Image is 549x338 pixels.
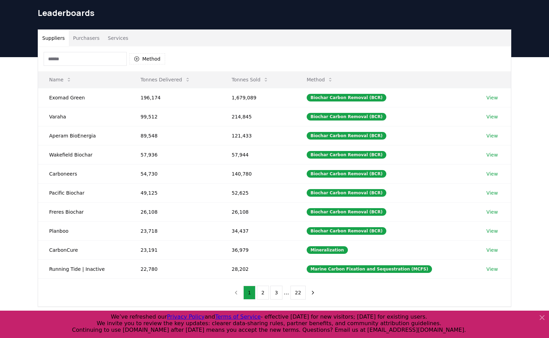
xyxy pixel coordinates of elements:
[307,246,348,254] div: Mineralization
[129,183,220,202] td: 49,125
[129,202,220,221] td: 26,108
[220,202,296,221] td: 26,108
[486,151,498,158] a: View
[284,288,289,297] li: ...
[307,151,386,159] div: Biochar Carbon Removal (BCR)
[307,94,386,101] div: Biochar Carbon Removal (BCR)
[307,113,386,121] div: Biochar Carbon Removal (BCR)
[38,88,129,107] td: Exomad Green
[129,53,165,64] button: Method
[486,132,498,139] a: View
[290,286,306,300] button: 22
[104,30,133,46] button: Services
[307,132,386,140] div: Biochar Carbon Removal (BCR)
[38,107,129,126] td: Varaha
[486,228,498,234] a: View
[486,113,498,120] a: View
[307,227,386,235] div: Biochar Carbon Removal (BCR)
[129,240,220,259] td: 23,191
[486,94,498,101] a: View
[486,266,498,273] a: View
[301,73,339,87] button: Method
[257,286,269,300] button: 2
[38,202,129,221] td: Freres Biochar
[129,88,220,107] td: 196,174
[38,240,129,259] td: CarbonCure
[226,73,274,87] button: Tonnes Sold
[486,189,498,196] a: View
[220,164,296,183] td: 140,780
[220,126,296,145] td: 121,433
[44,73,77,87] button: Name
[38,145,129,164] td: Wakefield Biochar
[38,183,129,202] td: Pacific Biochar
[307,286,319,300] button: next page
[270,286,282,300] button: 3
[129,145,220,164] td: 57,936
[307,189,386,197] div: Biochar Carbon Removal (BCR)
[220,107,296,126] td: 214,845
[129,221,220,240] td: 23,718
[307,208,386,216] div: Biochar Carbon Removal (BCR)
[220,259,296,278] td: 28,202
[486,247,498,254] a: View
[38,259,129,278] td: Running Tide | Inactive
[307,170,386,178] div: Biochar Carbon Removal (BCR)
[129,107,220,126] td: 99,512
[69,30,104,46] button: Purchasers
[486,170,498,177] a: View
[220,88,296,107] td: 1,679,089
[220,145,296,164] td: 57,944
[38,126,129,145] td: Aperam BioEnergia
[135,73,196,87] button: Tonnes Delivered
[129,164,220,183] td: 54,730
[220,221,296,240] td: 34,437
[38,30,69,46] button: Suppliers
[486,208,498,215] a: View
[243,286,255,300] button: 1
[129,126,220,145] td: 89,548
[38,221,129,240] td: Planboo
[129,259,220,278] td: 22,780
[220,240,296,259] td: 36,979
[220,183,296,202] td: 52,625
[38,7,511,18] h1: Leaderboards
[307,265,432,273] div: Marine Carbon Fixation and Sequestration (MCFS)
[38,164,129,183] td: Carboneers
